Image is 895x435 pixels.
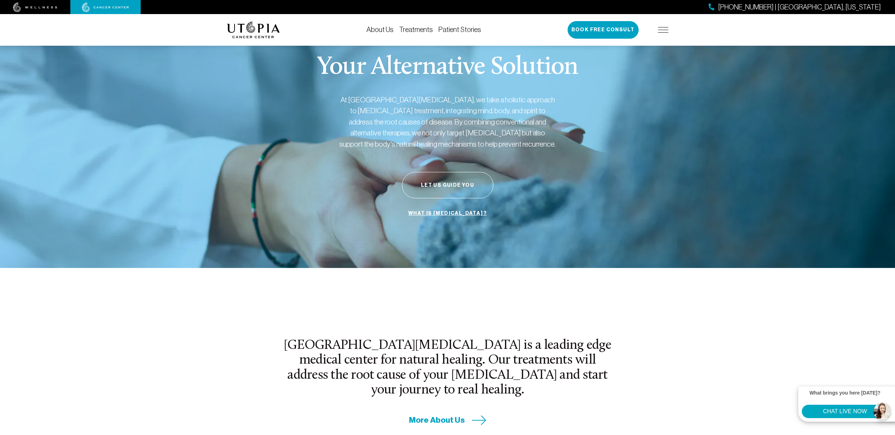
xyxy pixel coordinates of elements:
a: Patient Stories [439,26,481,33]
h2: [GEOGRAPHIC_DATA][MEDICAL_DATA] is a leading edge medical center for natural healing. Our treatme... [283,338,612,398]
img: wellness [13,2,57,12]
span: [PHONE_NUMBER] | [GEOGRAPHIC_DATA], [US_STATE] [718,2,881,12]
a: What is [MEDICAL_DATA]? [407,207,488,220]
button: CHAT LIVE NOW [802,405,888,418]
img: cancer center [82,2,129,12]
a: Treatments [399,26,433,33]
p: At [GEOGRAPHIC_DATA][MEDICAL_DATA], we take a holistic approach to [MEDICAL_DATA] treatment, inte... [339,94,557,150]
span: More About Us [409,415,465,426]
a: [PHONE_NUMBER] | [GEOGRAPHIC_DATA], [US_STATE] [709,2,881,12]
button: Book Free Consult [568,21,639,39]
img: logo [227,21,280,38]
img: icon-hamburger [658,27,669,33]
button: Let Us Guide You [402,172,493,198]
strong: What brings you here [DATE]? [810,390,881,396]
a: About Us [366,26,394,33]
a: More About Us [409,415,486,426]
p: Your Alternative Solution [317,55,578,80]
